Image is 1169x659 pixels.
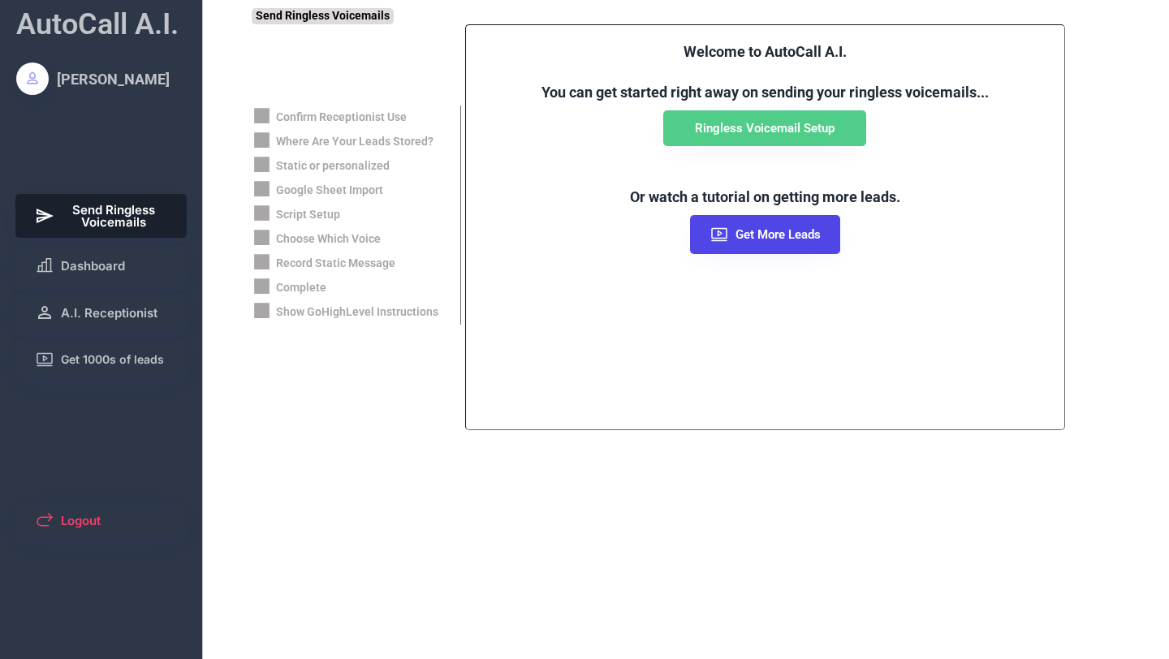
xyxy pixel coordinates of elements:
button: Get More Leads [690,215,840,254]
div: Show GoHighLevel Instructions [276,304,438,321]
button: Dashboard [15,246,188,285]
font: Welcome to AutoCall A.I. You can get started right away on sending your ringless voicemails... [541,43,989,101]
button: Get 1000s of leads [15,340,188,379]
span: Get 1000s of leads [61,354,164,365]
button: Send Ringless Voicemails [15,194,188,238]
div: Where Are Your Leads Stored? [276,134,434,150]
font: Or watch a tutorial on getting more leads. [630,188,900,205]
span: Get More Leads [735,229,821,241]
div: Record Static Message [276,256,395,272]
div: Google Sheet Import [276,183,383,199]
button: Ringless Voicemail Setup [663,110,866,146]
div: AutoCall A.I. [16,4,179,45]
div: Confirm Receptionist Use [276,110,407,126]
div: Static or personalized [276,158,390,174]
div: Send Ringless Voicemails [252,8,394,24]
span: A.I. Receptionist [61,307,157,319]
span: Logout [61,515,101,527]
span: Dashboard [61,260,125,272]
div: Script Setup [276,207,340,223]
div: Complete [276,280,326,296]
button: A.I. Receptionist [15,293,188,332]
div: Choose Which Voice [276,231,381,248]
div: [PERSON_NAME] [57,69,170,89]
button: Logout [15,501,188,540]
span: Send Ringless Voicemails [61,204,168,228]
